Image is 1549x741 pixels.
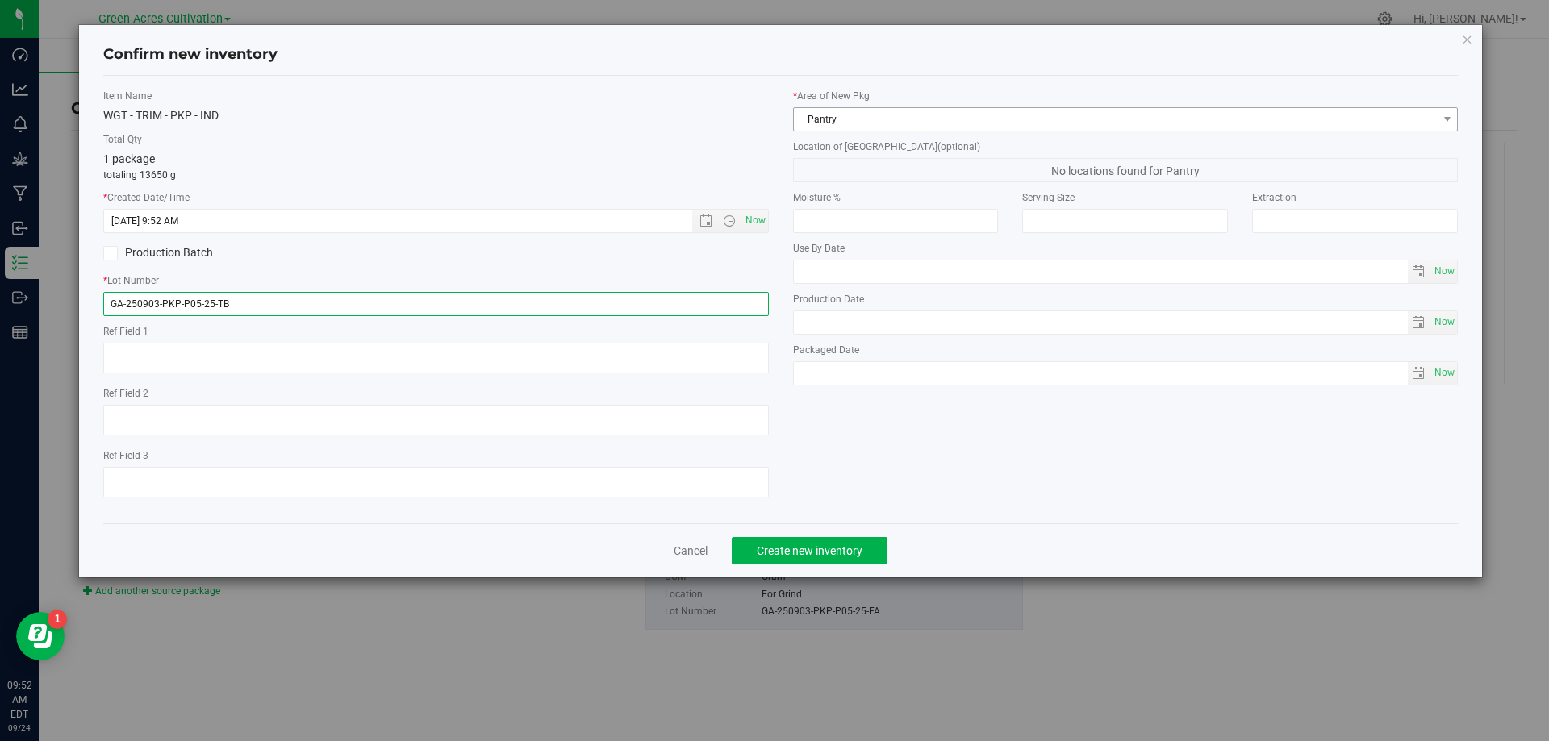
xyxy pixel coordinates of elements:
[1408,311,1431,334] span: select
[103,273,769,288] label: Lot Number
[793,139,1459,154] label: Location of [GEOGRAPHIC_DATA]
[794,108,1438,131] span: Pantry
[103,44,278,65] h4: Confirm new inventory
[1431,310,1459,334] span: Set Current date
[757,544,862,557] span: Create new inventory
[937,141,980,152] span: (optional)
[732,537,887,564] button: Create new inventory
[793,241,1459,256] label: Use By Date
[1431,361,1459,385] span: Set Current date
[103,448,769,463] label: Ref Field 3
[1022,190,1228,205] label: Serving Size
[103,132,769,147] label: Total Qty
[1431,260,1459,283] span: Set Current date
[103,324,769,339] label: Ref Field 1
[674,543,708,559] a: Cancel
[1408,362,1431,385] span: select
[793,89,1459,103] label: Area of New Pkg
[793,343,1459,357] label: Packaged Date
[1430,311,1457,334] span: select
[48,610,67,629] iframe: Resource center unread badge
[103,190,769,205] label: Created Date/Time
[103,89,769,103] label: Item Name
[103,152,155,165] span: 1 package
[103,168,769,182] p: totaling 13650 g
[103,107,769,124] div: WGT - TRIM - PKP - IND
[692,214,720,227] span: Open the date view
[716,214,743,227] span: Open the time view
[1252,190,1458,205] label: Extraction
[793,158,1459,182] span: No locations found for Pantry
[1430,260,1457,283] span: select
[741,209,769,232] span: Set Current date
[1408,260,1431,283] span: select
[793,190,999,205] label: Moisture %
[103,244,424,261] label: Production Batch
[103,386,769,401] label: Ref Field 2
[16,612,65,660] iframe: Resource center
[1430,362,1457,385] span: select
[793,292,1459,306] label: Production Date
